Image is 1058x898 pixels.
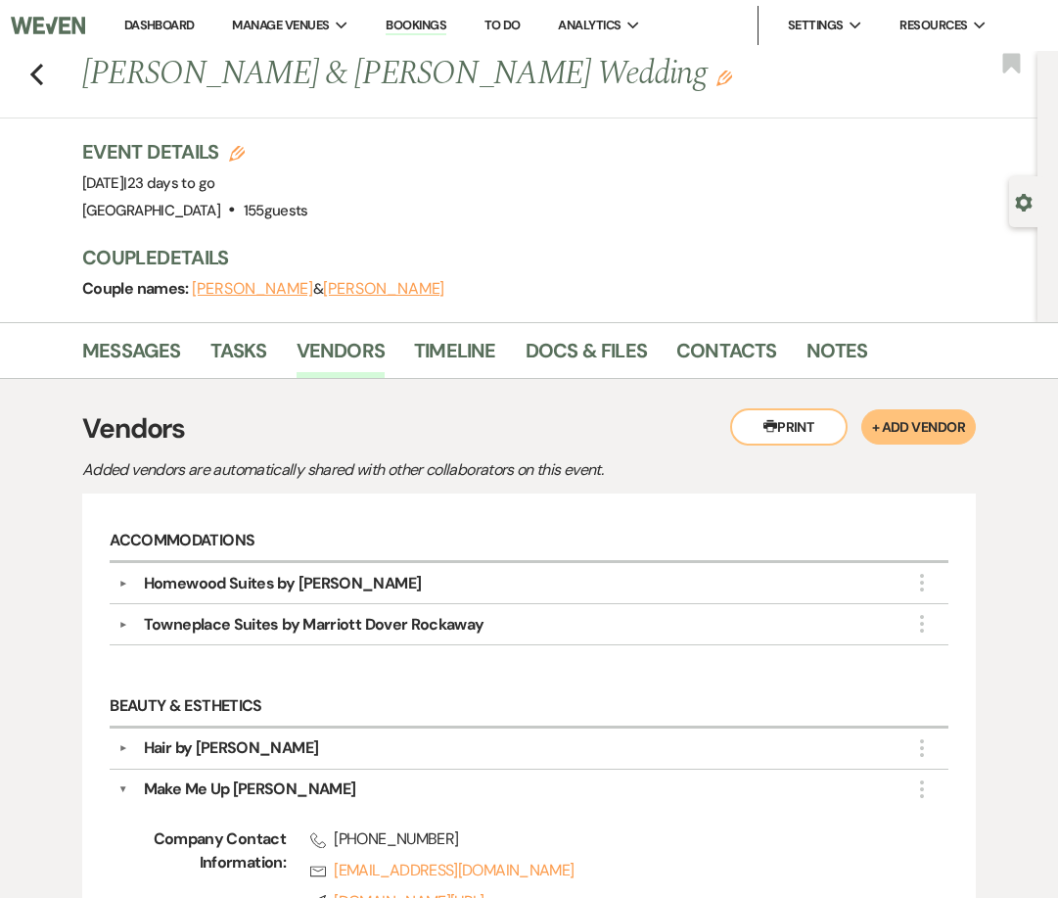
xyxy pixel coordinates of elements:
button: ▼ [112,743,135,753]
span: 155 guests [244,201,308,220]
span: [DATE] [82,173,214,193]
div: Make Me Up [PERSON_NAME] [144,778,356,801]
button: [PERSON_NAME] [192,281,313,297]
span: 23 days to go [127,173,215,193]
h6: Beauty & Esthetics [110,686,948,729]
span: [PHONE_NUMBER] [310,827,897,851]
a: Bookings [386,17,446,35]
a: Timeline [414,335,496,378]
button: Open lead details [1015,192,1033,211]
a: Docs & Files [526,335,647,378]
span: Couple names: [82,278,192,299]
button: ▼ [112,620,135,630]
button: ▼ [118,778,128,801]
button: Print [730,408,848,446]
a: Messages [82,335,181,378]
button: Edit [716,69,732,86]
img: Weven Logo [11,5,86,46]
a: Dashboard [124,17,195,33]
span: Analytics [558,16,621,35]
span: Settings [788,16,844,35]
a: Notes [806,335,868,378]
div: Hair by [PERSON_NAME] [144,736,319,760]
a: Vendors [297,335,385,378]
span: & [192,279,444,299]
span: Manage Venues [232,16,329,35]
h1: [PERSON_NAME] & [PERSON_NAME] Wedding [82,51,839,98]
div: Towneplace Suites by Marriott Dover Rockaway [144,613,484,637]
h3: Event Details [82,138,308,165]
a: Contacts [676,335,777,378]
a: To Do [484,17,521,33]
span: Resources [899,16,967,35]
h3: Vendors [82,408,976,449]
button: + Add Vendor [861,409,976,445]
span: | [123,173,214,193]
h6: Accommodations [110,521,948,563]
h3: Couple Details [82,244,1018,271]
button: [PERSON_NAME] [323,281,444,297]
span: [GEOGRAPHIC_DATA] [82,201,220,220]
div: Homewood Suites by [PERSON_NAME] [144,572,422,595]
button: ▼ [112,579,135,589]
a: Tasks [210,335,267,378]
p: Added vendors are automatically shared with other collaborators on this event. [82,457,767,483]
a: [EMAIL_ADDRESS][DOMAIN_NAME] [310,859,897,882]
